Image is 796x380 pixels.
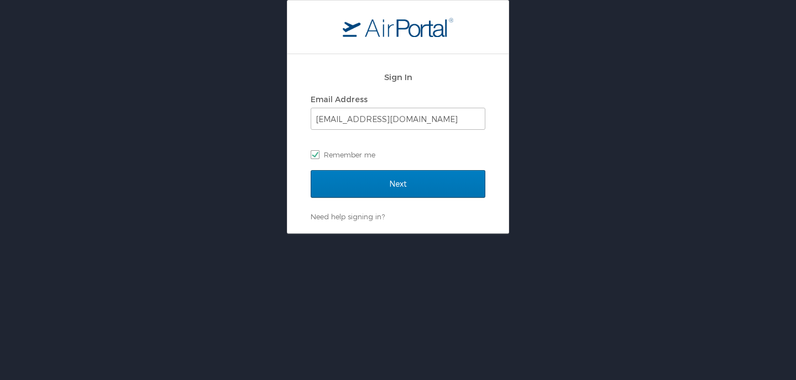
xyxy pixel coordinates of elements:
label: Email Address [311,94,368,104]
h2: Sign In [311,71,485,83]
label: Remember me [311,146,485,163]
img: logo [343,17,453,37]
input: Next [311,170,485,198]
a: Need help signing in? [311,212,385,221]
